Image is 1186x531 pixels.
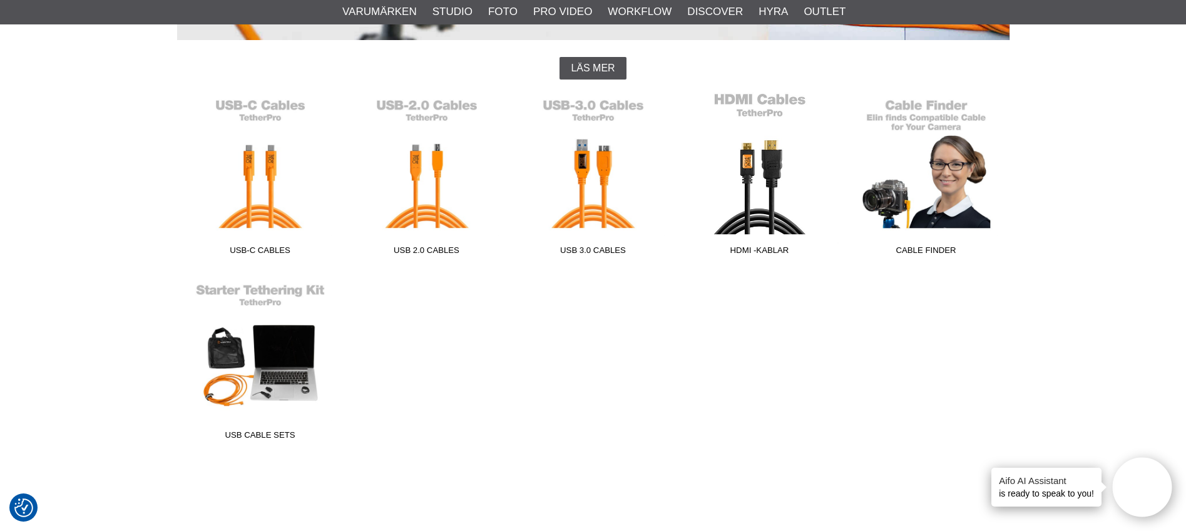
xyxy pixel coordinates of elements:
[14,498,33,517] img: Revisit consent button
[177,277,344,446] a: USB Cable Sets
[432,4,473,20] a: Studio
[342,4,417,20] a: Varumärken
[510,92,677,261] a: USB 3.0 Cables
[177,244,344,261] span: USB-C Cables
[533,4,592,20] a: Pro Video
[687,4,743,20] a: Discover
[677,244,843,261] span: HDMI -kablar
[677,92,843,261] a: HDMI -kablar
[999,474,1094,487] h4: Aifo AI Assistant
[804,4,846,20] a: Outlet
[991,468,1102,507] div: is ready to speak to you!
[177,92,344,261] a: USB-C Cables
[843,92,1010,261] a: Cable Finder
[344,92,510,261] a: USB 2.0 Cables
[177,429,344,446] span: USB Cable Sets
[571,63,615,74] span: Läs mer
[344,244,510,261] span: USB 2.0 Cables
[608,4,672,20] a: Workflow
[759,4,788,20] a: Hyra
[14,497,33,519] button: Samtyckesinställningar
[843,244,1010,261] span: Cable Finder
[510,244,677,261] span: USB 3.0 Cables
[488,4,518,20] a: Foto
